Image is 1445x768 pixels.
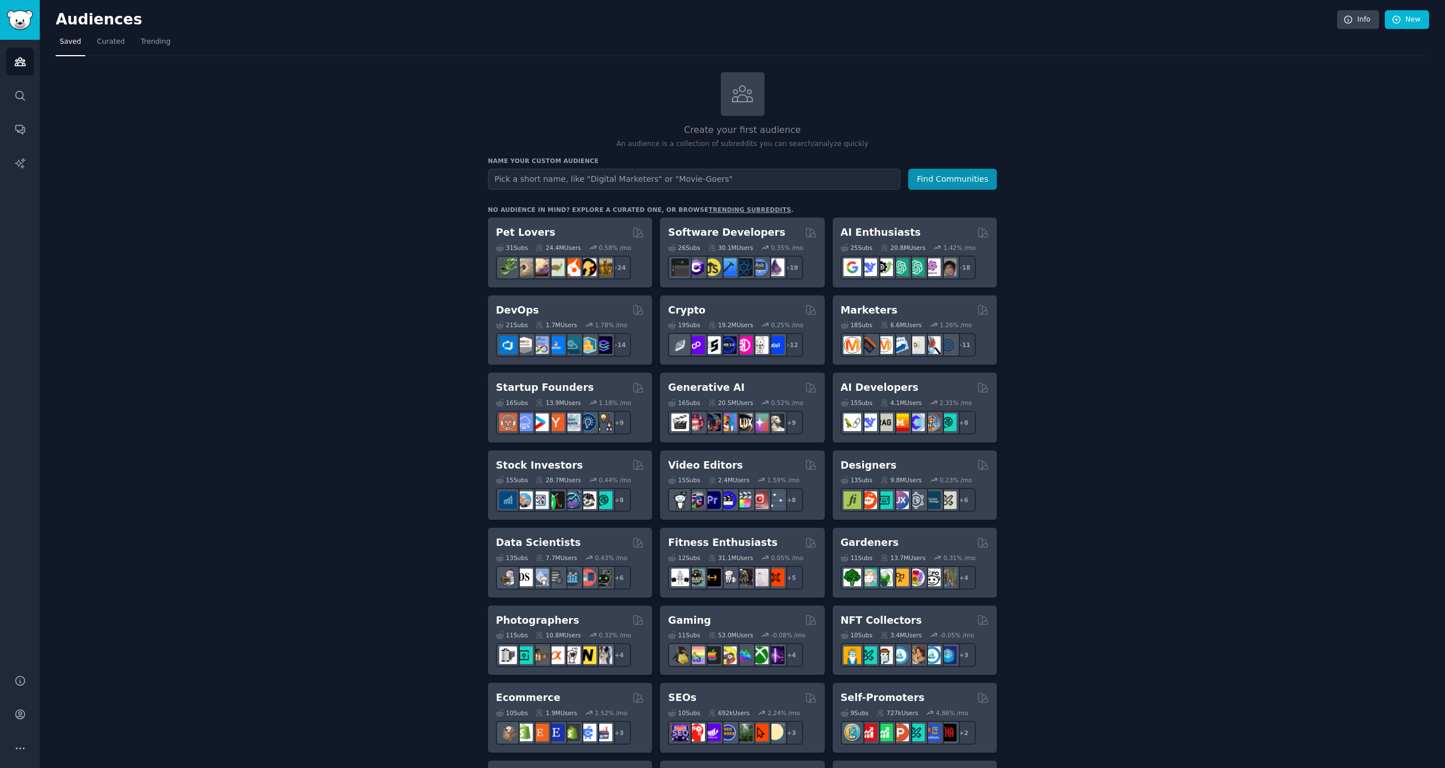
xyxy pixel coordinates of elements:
[908,169,997,190] button: Find Communities
[735,414,753,431] img: FluxAI
[875,491,893,509] img: UI_Design
[939,569,957,586] img: GardenersWorld
[843,491,861,509] img: typography
[515,336,533,354] img: AWS_Certified_Experts
[496,554,528,562] div: 13 Sub s
[891,569,909,586] img: GardeningUK
[703,569,721,586] img: workout
[488,139,997,149] p: An audience is a collection of subreddits you can search/analyze quickly
[595,709,628,717] div: 1.52 % /mo
[841,709,869,717] div: 9 Sub s
[735,646,753,664] img: gamers
[687,414,705,431] img: dalle2
[779,333,803,357] div: + 12
[767,709,800,717] div: 2.24 % /mo
[7,10,33,30] img: GummySearch logo
[880,321,922,329] div: 6.6M Users
[751,569,769,586] img: physicaltherapy
[751,414,769,431] img: starryai
[496,613,579,628] h2: Photographers
[563,569,580,586] img: analytics
[531,724,549,741] img: Etsy
[687,724,705,741] img: TechSEO
[859,258,877,276] img: DeepSeek
[952,256,976,279] div: + 18
[547,336,565,354] img: DevOpsLinks
[547,569,565,586] img: dataengineering
[841,399,872,407] div: 15 Sub s
[923,724,941,741] img: betatests
[607,488,631,512] div: + 8
[859,336,877,354] img: bigseo
[536,476,580,484] div: 28.7M Users
[841,631,872,639] div: 10 Sub s
[952,721,976,745] div: + 2
[841,226,921,240] h2: AI Enthusiasts
[843,724,861,741] img: AppIdeas
[579,724,596,741] img: ecommercemarketing
[607,721,631,745] div: + 3
[703,258,721,276] img: learnjavascript
[719,569,737,586] img: weightroom
[779,566,803,590] div: + 5
[536,709,577,717] div: 1.9M Users
[907,569,925,586] img: flowers
[703,491,721,509] img: premiere
[499,336,517,354] img: azuredevops
[952,411,976,435] div: + 8
[563,336,580,354] img: platformengineering
[499,724,517,741] img: dropship
[687,646,705,664] img: CozyGamers
[579,491,596,509] img: swingtrading
[708,554,753,562] div: 31.1M Users
[843,646,861,664] img: NFTExchange
[499,646,517,664] img: analog
[875,336,893,354] img: AskMarketing
[579,336,596,354] img: aws_cdk
[735,258,753,276] img: reactnative
[767,336,784,354] img: defi_
[671,336,689,354] img: ethfinance
[891,258,909,276] img: chatgpt_promptDesign
[56,11,1337,29] h2: Audiences
[531,336,549,354] img: Docker_DevOps
[671,646,689,664] img: linux_gaming
[488,206,794,214] div: No audience in mind? Explore a curated one, or browse .
[952,643,976,667] div: + 3
[767,476,800,484] div: 1.59 % /mo
[907,414,925,431] img: OpenSourceAI
[841,381,918,395] h2: AI Developers
[93,33,129,56] a: Curated
[719,336,737,354] img: web3
[536,554,577,562] div: 7.7M Users
[943,554,976,562] div: 0.31 % /mo
[880,631,922,639] div: 3.4M Users
[708,321,753,329] div: 19.2M Users
[563,724,580,741] img: reviewmyshopify
[687,491,705,509] img: editors
[703,336,721,354] img: ethstaker
[859,569,877,586] img: succulents
[671,491,689,509] img: gopro
[547,258,565,276] img: turtle
[496,381,594,395] h2: Startup Founders
[607,256,631,279] div: + 24
[943,244,976,252] div: 1.42 % /mo
[719,646,737,664] img: GamerPals
[952,566,976,590] div: + 4
[496,303,539,318] h2: DevOps
[56,33,85,56] a: Saved
[499,491,517,509] img: dividends
[923,491,941,509] img: learndesign
[547,491,565,509] img: Trading
[841,613,922,628] h2: NFT Collectors
[668,226,785,240] h2: Software Developers
[515,724,533,741] img: shopify
[719,724,737,741] img: SEO_cases
[668,321,700,329] div: 19 Sub s
[923,569,941,586] img: UrbanGardening
[771,321,804,329] div: 0.25 % /mo
[496,244,528,252] div: 31 Sub s
[876,709,918,717] div: 727k Users
[779,256,803,279] div: + 19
